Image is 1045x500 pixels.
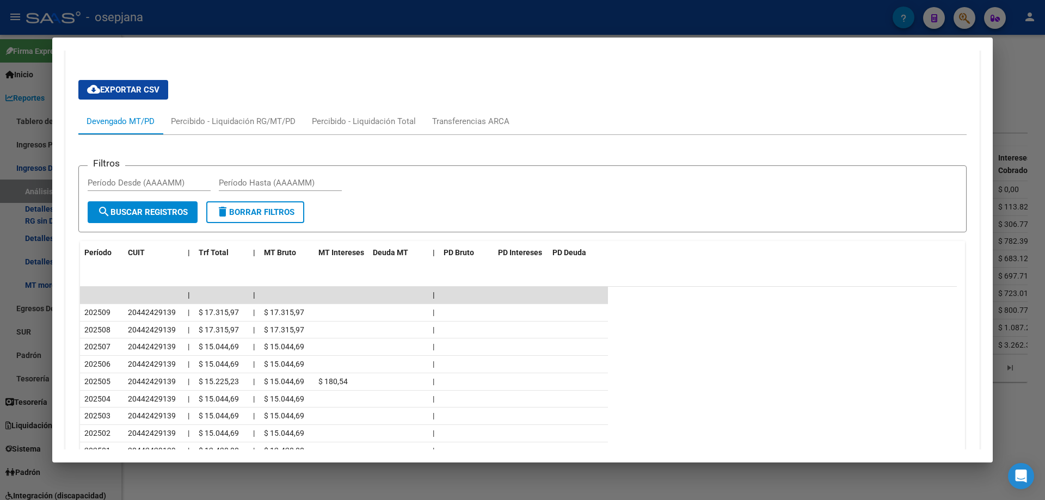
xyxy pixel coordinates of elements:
[199,248,229,257] span: Trf Total
[318,248,364,257] span: MT Intereses
[368,241,428,264] datatable-header-cell: Deuda MT
[264,308,304,317] span: $ 17.315,97
[128,394,176,403] span: 20442429139
[188,446,189,455] span: |
[87,85,159,95] span: Exportar CSV
[444,248,474,257] span: PD Bruto
[128,411,176,420] span: 20442429139
[199,342,239,351] span: $ 15.044,69
[253,377,255,386] span: |
[128,360,176,368] span: 20442429139
[433,291,435,299] span: |
[253,342,255,351] span: |
[439,241,494,264] datatable-header-cell: PD Bruto
[552,248,586,257] span: PD Deuda
[253,248,255,257] span: |
[373,248,408,257] span: Deuda MT
[318,377,348,386] span: $ 180,54
[433,342,434,351] span: |
[188,360,189,368] span: |
[264,394,304,403] span: $ 15.044,69
[206,201,304,223] button: Borrar Filtros
[498,248,542,257] span: PD Intereses
[199,325,239,334] span: $ 17.315,97
[84,411,110,420] span: 202503
[264,411,304,420] span: $ 15.044,69
[264,325,304,334] span: $ 17.315,97
[264,342,304,351] span: $ 15.044,69
[84,394,110,403] span: 202504
[199,308,239,317] span: $ 17.315,97
[188,325,189,334] span: |
[253,308,255,317] span: |
[84,342,110,351] span: 202507
[253,429,255,437] span: |
[128,446,176,455] span: 20442429139
[199,446,239,455] span: $ 12.420,00
[216,207,294,217] span: Borrar Filtros
[494,241,548,264] datatable-header-cell: PD Intereses
[433,377,434,386] span: |
[433,308,434,317] span: |
[433,248,435,257] span: |
[194,241,249,264] datatable-header-cell: Trf Total
[433,411,434,420] span: |
[264,377,304,386] span: $ 15.044,69
[314,241,368,264] datatable-header-cell: MT Intereses
[188,248,190,257] span: |
[264,446,304,455] span: $ 12.420,00
[84,308,110,317] span: 202509
[188,342,189,351] span: |
[128,377,176,386] span: 20442429139
[78,80,168,100] button: Exportar CSV
[1008,463,1034,489] div: Open Intercom Messenger
[171,115,296,127] div: Percibido - Liquidación RG/MT/PD
[253,446,255,455] span: |
[84,325,110,334] span: 202508
[128,325,176,334] span: 20442429139
[80,241,124,264] datatable-header-cell: Período
[199,360,239,368] span: $ 15.044,69
[433,360,434,368] span: |
[84,377,110,386] span: 202505
[433,325,434,334] span: |
[253,325,255,334] span: |
[264,248,296,257] span: MT Bruto
[128,308,176,317] span: 20442429139
[253,411,255,420] span: |
[84,360,110,368] span: 202506
[199,394,239,403] span: $ 15.044,69
[433,394,434,403] span: |
[188,291,190,299] span: |
[188,411,189,420] span: |
[199,429,239,437] span: $ 15.044,69
[128,342,176,351] span: 20442429139
[128,248,145,257] span: CUIT
[264,360,304,368] span: $ 15.044,69
[432,115,509,127] div: Transferencias ARCA
[84,429,110,437] span: 202502
[87,115,155,127] div: Devengado MT/PD
[188,394,189,403] span: |
[312,115,416,127] div: Percibido - Liquidación Total
[124,241,183,264] datatable-header-cell: CUIT
[199,377,239,386] span: $ 15.225,23
[216,205,229,218] mat-icon: delete
[84,248,112,257] span: Período
[264,429,304,437] span: $ 15.044,69
[253,394,255,403] span: |
[88,157,125,169] h3: Filtros
[433,429,434,437] span: |
[253,291,255,299] span: |
[128,429,176,437] span: 20442429139
[428,241,439,264] datatable-header-cell: |
[84,446,110,455] span: 202501
[253,360,255,368] span: |
[97,207,188,217] span: Buscar Registros
[188,308,189,317] span: |
[88,201,198,223] button: Buscar Registros
[548,241,608,264] datatable-header-cell: PD Deuda
[433,446,434,455] span: |
[249,241,260,264] datatable-header-cell: |
[260,241,314,264] datatable-header-cell: MT Bruto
